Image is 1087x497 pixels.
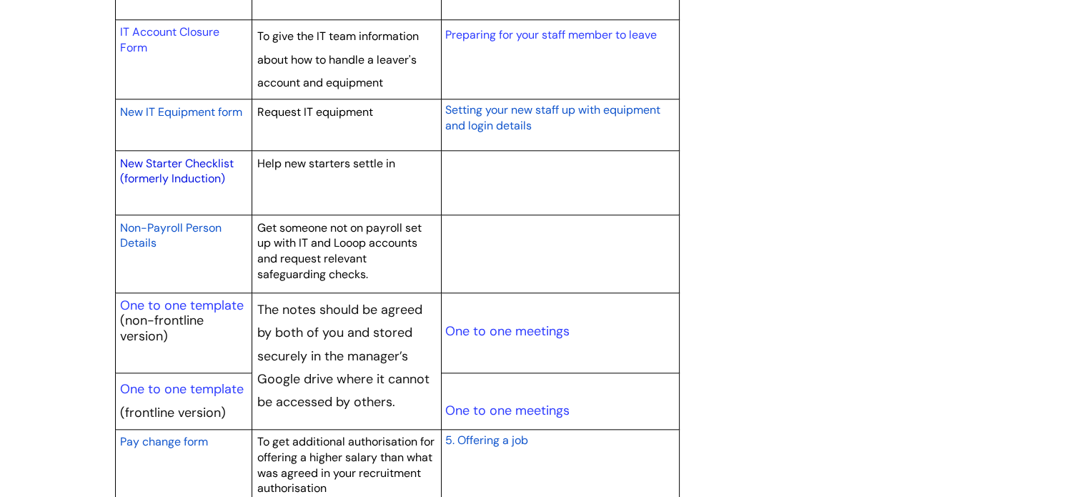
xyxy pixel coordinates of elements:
[257,104,373,119] span: Request IT equipment
[120,313,247,344] p: (non-frontline version)
[257,29,419,90] span: To give the IT team information about how to handle a leaver's account and equipment
[120,297,244,314] a: One to one template
[445,101,660,134] a: Setting your new staff up with equipment and login details
[120,104,242,119] span: New IT Equipment form
[120,156,234,187] a: New Starter Checklist (formerly Induction)
[120,433,208,450] a: Pay change form
[115,373,252,429] td: (frontline version)
[120,434,208,449] span: Pay change form
[257,434,435,496] span: To get additional authorisation for offering a higher salary than what was agreed in your recruit...
[445,433,527,448] span: 5. Offering a job
[120,380,244,398] a: One to one template
[257,220,422,282] span: Get someone not on payroll set up with IT and Looop accounts and request relevant safeguarding ch...
[257,156,395,171] span: Help new starters settle in
[445,402,569,419] a: One to one meetings
[445,323,569,340] a: One to one meetings
[445,431,527,448] a: 5. Offering a job
[120,219,222,252] a: Non-Payroll Person Details
[445,27,656,42] a: Preparing for your staff member to leave
[120,24,219,55] a: IT Account Closure Form
[120,220,222,251] span: Non-Payroll Person Details
[252,293,442,430] td: The notes should be agreed by both of you and stored securely in the manager’s Google drive where...
[445,102,660,133] span: Setting your new staff up with equipment and login details
[120,103,242,120] a: New IT Equipment form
